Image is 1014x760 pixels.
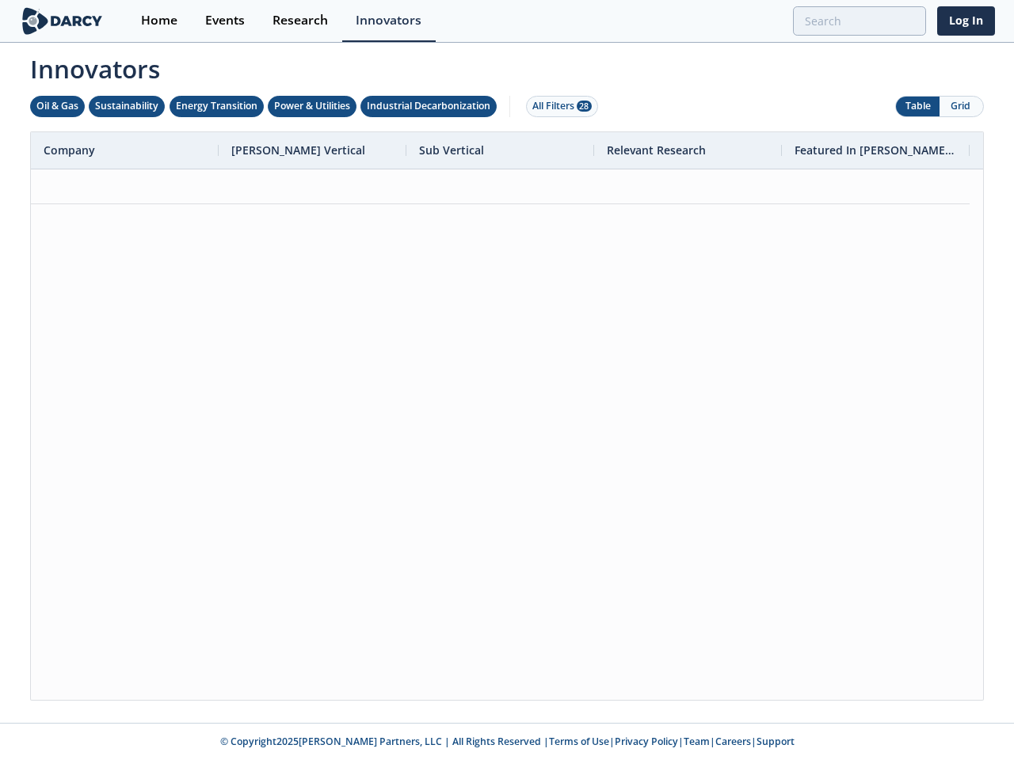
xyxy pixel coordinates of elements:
button: Oil & Gas [30,96,85,117]
a: Privacy Policy [615,735,678,748]
div: Home [141,14,177,27]
span: Company [44,142,95,158]
span: Sub Vertical [419,142,484,158]
a: Careers [715,735,751,748]
span: 28 [577,101,592,112]
span: Featured In [PERSON_NAME] Live [795,142,957,158]
div: Power & Utilities [274,99,350,113]
img: logo-wide.svg [19,7,105,35]
span: Relevant Research [607,142,706,158]
a: Log In [937,6,995,36]
span: [PERSON_NAME] Vertical [231,142,365,158]
a: Team [684,735,710,748]
div: Oil & Gas [36,99,78,113]
button: Energy Transition [170,96,264,117]
div: Events [205,14,245,27]
button: Industrial Decarbonization [360,96,497,117]
div: Innovators [356,14,421,27]
button: All Filters 28 [526,96,598,117]
button: Power & Utilities [268,96,356,117]
div: Research [273,14,328,27]
button: Grid [940,97,983,116]
span: Innovators [19,44,995,87]
button: Table [896,97,940,116]
div: Industrial Decarbonization [367,99,490,113]
div: Sustainability [95,99,158,113]
a: Terms of Use [549,735,609,748]
input: Advanced Search [793,6,926,36]
div: Energy Transition [176,99,257,113]
button: Sustainability [89,96,165,117]
a: Support [757,735,795,748]
p: © Copyright 2025 [PERSON_NAME] Partners, LLC | All Rights Reserved | | | | | [22,735,992,749]
div: All Filters [532,99,592,113]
